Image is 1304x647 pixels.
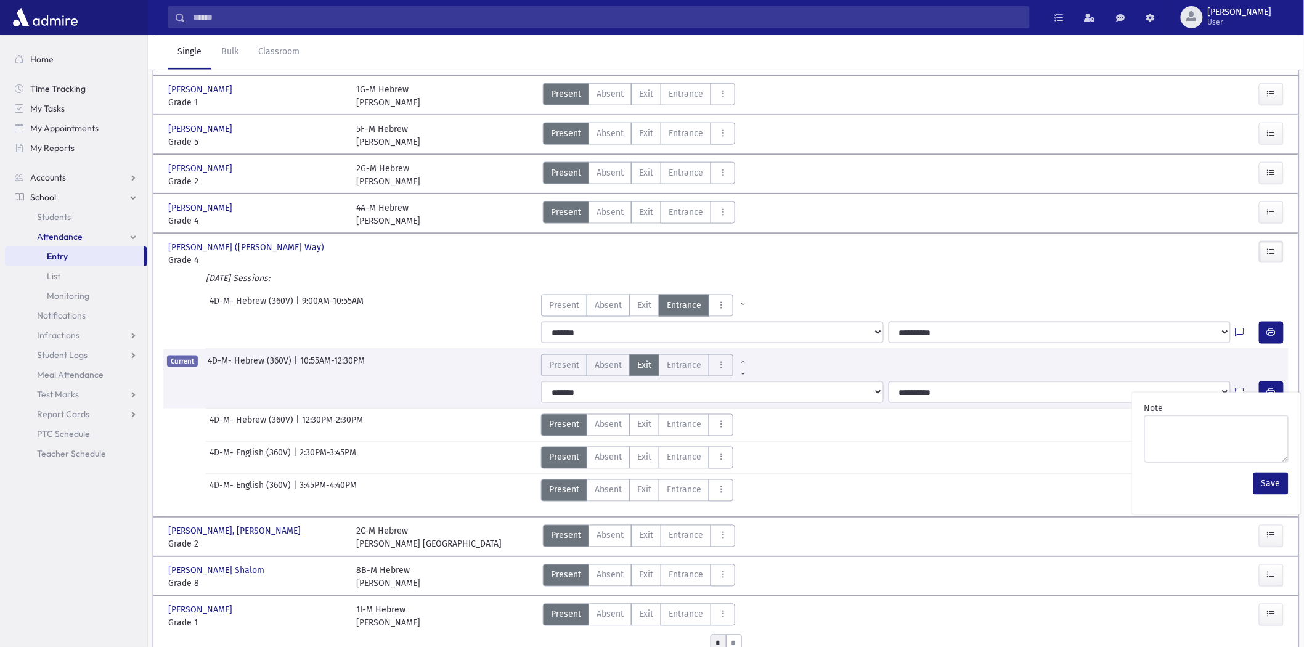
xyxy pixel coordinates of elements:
[5,138,147,158] a: My Reports
[30,83,86,94] span: Time Tracking
[541,414,733,436] div: AttTypes
[168,123,235,136] span: [PERSON_NAME]
[5,227,147,246] a: Attendance
[5,168,147,187] a: Accounts
[168,214,344,227] span: Grade 4
[168,538,344,551] span: Grade 2
[1144,402,1163,415] label: Note
[669,608,703,621] span: Entrance
[210,414,296,436] span: 4D-M- Hebrew (360V)
[543,525,735,551] div: AttTypes
[168,525,303,538] span: [PERSON_NAME], [PERSON_NAME]
[541,354,752,376] div: AttTypes
[667,418,701,431] span: Entrance
[639,127,653,140] span: Exit
[167,356,198,367] span: Current
[639,529,653,542] span: Exit
[597,206,624,219] span: Absent
[210,295,296,317] span: 4D-M- Hebrew (360V)
[296,414,302,436] span: |
[543,201,735,227] div: AttTypes
[5,286,147,306] a: Monitoring
[168,564,267,577] span: [PERSON_NAME] Shalom
[168,617,344,630] span: Grade 1
[595,484,622,497] span: Absent
[208,354,294,376] span: 4D-M- Hebrew (360V)
[5,365,147,385] a: Meal Attendance
[356,123,420,149] div: 5F-M Hebrew [PERSON_NAME]
[37,310,86,321] span: Notifications
[168,35,211,69] a: Single
[10,5,81,30] img: AdmirePro
[669,206,703,219] span: Entrance
[47,251,68,262] span: Entry
[37,409,89,420] span: Report Cards
[293,447,300,469] span: |
[168,136,344,149] span: Grade 5
[356,525,502,551] div: 2C-M Hebrew [PERSON_NAME] [GEOGRAPHIC_DATA]
[300,479,357,502] span: 3:45PM-4:40PM
[37,330,79,341] span: Infractions
[5,444,147,463] a: Teacher Schedule
[667,484,701,497] span: Entrance
[356,162,420,188] div: 2G-M Hebrew [PERSON_NAME]
[30,142,75,153] span: My Reports
[667,359,701,372] span: Entrance
[185,6,1029,28] input: Search
[541,295,752,317] div: AttTypes
[5,306,147,325] a: Notifications
[597,529,624,542] span: Absent
[549,451,579,464] span: Present
[597,87,624,100] span: Absent
[551,166,581,179] span: Present
[551,608,581,621] span: Present
[168,96,344,109] span: Grade 1
[543,604,735,630] div: AttTypes
[302,414,363,436] span: 12:30PM-2:30PM
[30,123,99,134] span: My Appointments
[168,577,344,590] span: Grade 8
[639,166,653,179] span: Exit
[300,447,356,469] span: 2:30PM-3:45PM
[294,354,300,376] span: |
[669,569,703,582] span: Entrance
[168,83,235,96] span: [PERSON_NAME]
[551,206,581,219] span: Present
[595,451,622,464] span: Absent
[639,608,653,621] span: Exit
[543,83,735,109] div: AttTypes
[168,254,344,267] span: Grade 4
[30,192,56,203] span: School
[669,529,703,542] span: Entrance
[206,273,270,283] i: [DATE] Sessions:
[168,241,327,254] span: [PERSON_NAME] ([PERSON_NAME] Way)
[30,172,66,183] span: Accounts
[733,364,752,374] a: All Later
[549,359,579,372] span: Present
[639,206,653,219] span: Exit
[1253,473,1289,495] button: Save
[356,564,420,590] div: 8B-M Hebrew [PERSON_NAME]
[5,424,147,444] a: PTC Schedule
[1208,7,1272,17] span: [PERSON_NAME]
[541,447,733,469] div: AttTypes
[549,418,579,431] span: Present
[541,479,733,502] div: AttTypes
[549,484,579,497] span: Present
[551,87,581,100] span: Present
[168,175,344,188] span: Grade 2
[5,99,147,118] a: My Tasks
[733,354,752,364] a: All Prior
[669,166,703,179] span: Entrance
[597,569,624,582] span: Absent
[300,354,365,376] span: 10:55AM-12:30PM
[5,187,147,207] a: School
[37,211,71,222] span: Students
[637,359,651,372] span: Exit
[5,246,144,266] a: Entry
[551,569,581,582] span: Present
[210,447,293,469] span: 4D-M- English (360V)
[637,299,651,312] span: Exit
[356,83,420,109] div: 1G-M Hebrew [PERSON_NAME]
[551,127,581,140] span: Present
